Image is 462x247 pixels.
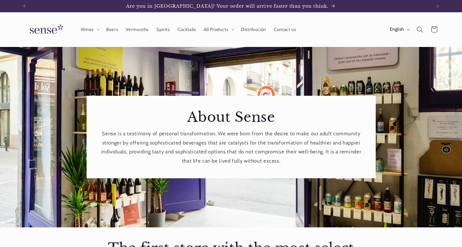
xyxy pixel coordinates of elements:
[204,27,229,33] span: All Products
[98,109,364,126] h2: About Sense
[177,27,196,33] span: Cocktails
[156,27,170,33] span: Spirits
[153,23,174,36] a: Spirits
[106,27,118,33] span: Beers
[241,27,266,33] span: Distribución
[274,27,296,33] span: Contact us
[386,23,413,36] button: English
[270,23,300,36] a: Contact us
[173,23,200,36] a: Cocktails
[200,23,237,36] summary: All Products
[22,21,68,38] img: Sense
[122,23,153,36] a: Vermouths
[126,27,149,33] span: Vermouths
[413,22,427,37] summary: Search
[126,3,329,9] span: Are you in [GEOGRAPHIC_DATA]? Your order will arrive faster than you think.
[237,23,270,36] a: Distribución
[390,26,404,33] span: English
[20,18,71,41] a: Sense
[98,129,364,165] p: Sense is a testimony of personal transformation. We were born from the desire to make our adult c...
[81,27,94,33] span: Wines
[102,23,122,36] a: Beers
[77,23,102,36] summary: Wines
